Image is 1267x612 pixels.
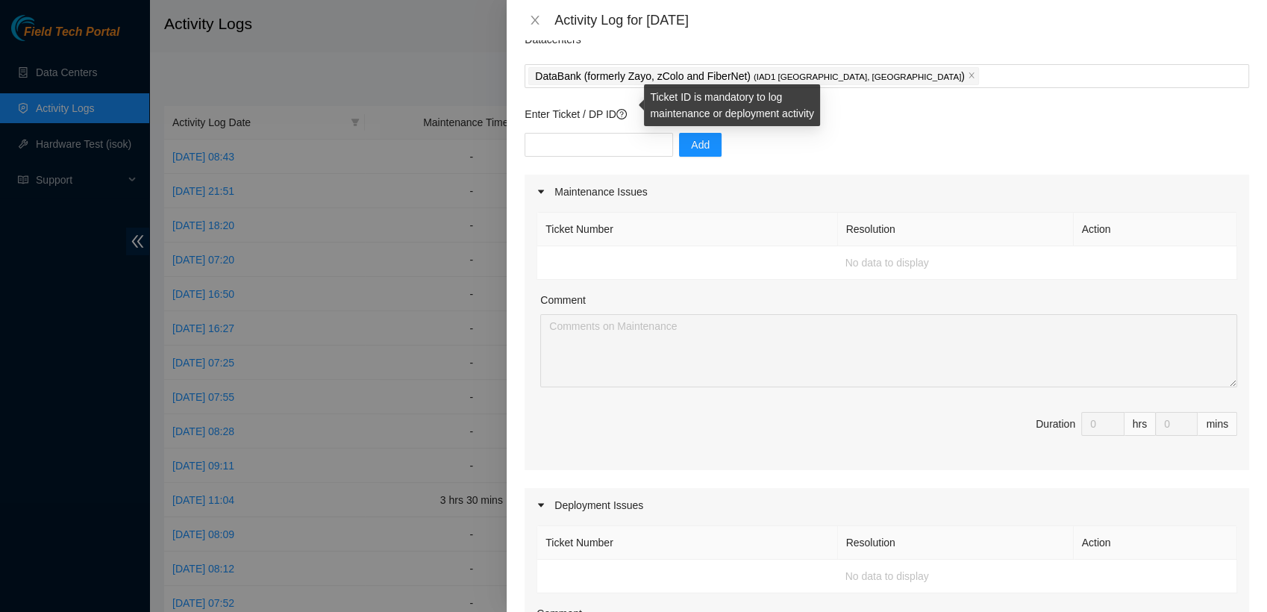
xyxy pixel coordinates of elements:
[691,137,710,153] span: Add
[537,246,1237,280] td: No data to display
[1124,412,1156,436] div: hrs
[554,12,1249,28] div: Activity Log for [DATE]
[968,72,975,81] span: close
[838,213,1074,246] th: Resolution
[540,314,1237,387] textarea: Comment
[754,72,961,81] span: ( IAD1 [GEOGRAPHIC_DATA], [GEOGRAPHIC_DATA]
[616,109,627,119] span: question-circle
[525,175,1249,209] div: Maintenance Issues
[536,187,545,196] span: caret-right
[529,14,541,26] span: close
[537,560,1237,593] td: No data to display
[540,292,586,308] label: Comment
[679,133,722,157] button: Add
[1198,412,1237,436] div: mins
[536,501,545,510] span: caret-right
[537,213,837,246] th: Ticket Number
[644,84,820,126] div: Ticket ID is mandatory to log maintenance or deployment activity
[535,68,965,85] p: DataBank (formerly Zayo, zColo and FiberNet) )
[1074,526,1237,560] th: Action
[525,488,1249,522] div: Deployment Issues
[525,106,1249,122] p: Enter Ticket / DP ID
[1074,213,1237,246] th: Action
[838,526,1074,560] th: Resolution
[525,13,545,28] button: Close
[537,526,837,560] th: Ticket Number
[1036,416,1075,432] div: Duration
